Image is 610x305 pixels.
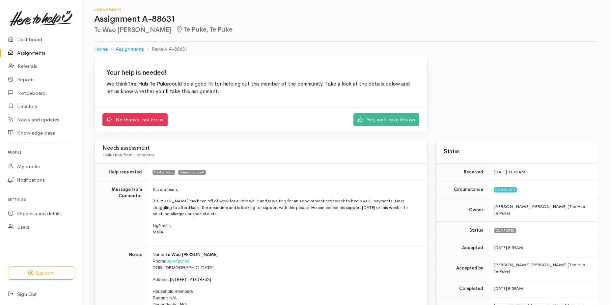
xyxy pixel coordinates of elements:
h2: Te Wao [PERSON_NAME] [94,26,598,34]
button: Support [8,267,74,280]
time: [DATE] 11:02AM [494,169,525,175]
h3: Status [444,149,590,155]
td: Accepted by [436,256,488,280]
a: Assignments [116,45,144,53]
nav: breadcrumb [94,41,598,57]
span: Food support [152,170,175,175]
span: Te Puke, Te Puke [175,25,232,34]
td: Status [436,222,488,239]
p: [PERSON_NAME] has been off of work for a little while and is waiting for an appointment next week... [152,198,419,217]
time: [DATE] 8:59AM [494,245,523,250]
h6: Profile [8,148,74,157]
h2: Your help is needed! [106,69,415,76]
span: DOB: [DEMOGRAPHIC_DATA] [152,265,213,270]
span: Completed [494,228,516,233]
span: Te Wao [PERSON_NAME] [165,252,218,257]
td: Circumstance [436,181,488,198]
p: Kia ora team, [152,186,419,193]
span: Phone: [152,259,166,264]
span: Name: [152,252,165,257]
td: Owner [436,198,488,222]
span: General support [178,170,206,175]
a: Home [94,45,108,53]
h1: Assignment A-88631 [94,14,598,24]
li: Review A-88631 [144,45,187,53]
td: Help requested [95,164,147,181]
a: No thanks, not for us [102,113,168,127]
h6: Assignments [94,8,598,12]
p: We think could be a good fit for helping out this member of the community. Take a look at the det... [106,80,415,96]
span: Evaluation from Connector [102,152,154,158]
span: Address: [152,277,170,282]
h3: Needs assessment [102,145,419,151]
span: [PERSON_NAME] [PERSON_NAME] (The Hub Te Puke) [494,204,585,216]
a: Yes, we'll take this on [353,113,419,127]
span: [STREET_ADDRESS] [170,277,211,282]
td: Accepted [436,239,488,256]
h6: Settings [8,195,74,204]
p: Ngā mihi, Malia [152,222,419,235]
time: [DATE] 8:59AM [494,286,523,291]
td: Completed [436,280,488,297]
b: The Hub Te Puke [127,81,169,87]
td: Message from Connector [95,181,147,246]
span: Community [494,187,517,192]
td: Received [436,164,488,181]
td: [PERSON_NAME] [PERSON_NAME] (The Hub Te Puke) [488,256,598,280]
a: 0274128103 [166,258,189,264]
